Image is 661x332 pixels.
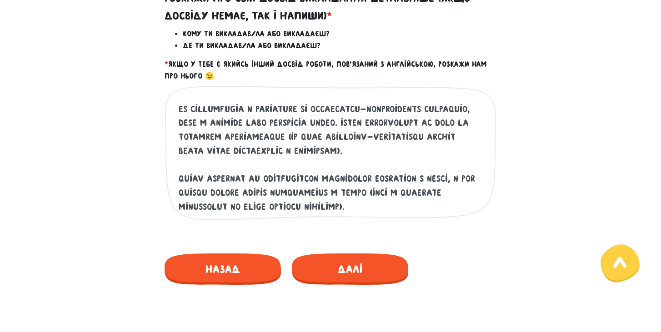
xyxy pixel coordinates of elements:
li: Де ти викладав/ла або викладаєш? [183,40,496,52]
span: Далі [292,253,408,285]
li: Кому ти викладав/ла або викладаєш? [183,28,496,40]
span: Назад [165,253,281,285]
